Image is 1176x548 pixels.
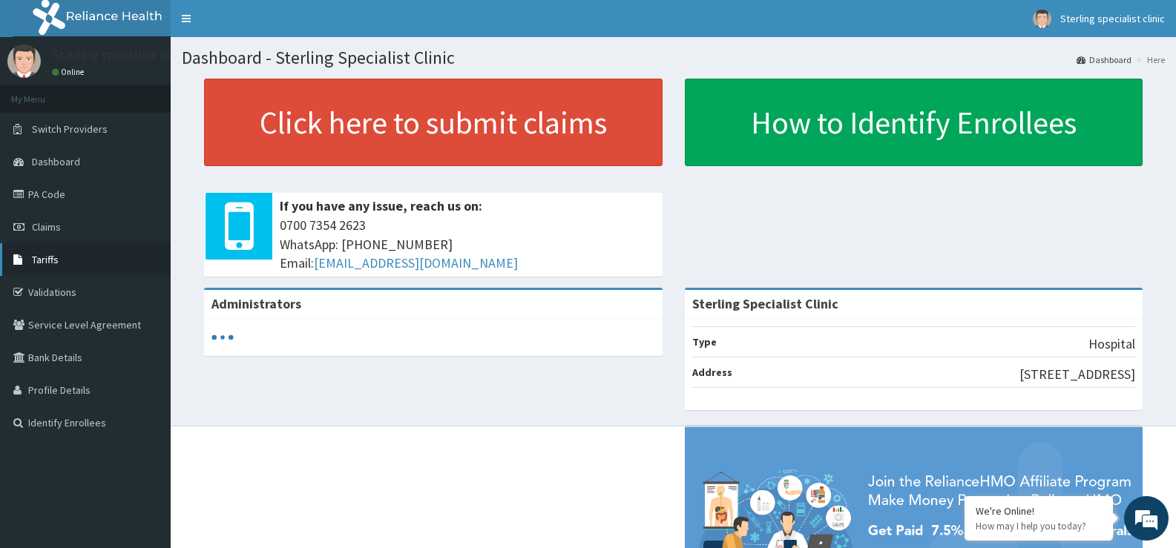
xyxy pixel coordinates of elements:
svg: audio-loading [211,326,234,349]
a: Online [52,67,88,77]
li: Here [1133,53,1165,66]
a: Dashboard [1077,53,1131,66]
div: We're Online! [976,504,1102,518]
b: Type [692,335,717,349]
b: Address [692,366,732,379]
p: Sterling specialist clinic [52,48,191,62]
span: Switch Providers [32,122,108,136]
a: How to Identify Enrollees [685,79,1143,166]
span: Claims [32,220,61,234]
a: Click here to submit claims [204,79,663,166]
img: User Image [1033,10,1051,28]
p: [STREET_ADDRESS] [1019,365,1135,384]
p: Hospital [1088,334,1135,354]
span: Sterling specialist clinic [1060,12,1165,25]
h1: Dashboard - Sterling Specialist Clinic [182,48,1165,67]
img: User Image [7,44,41,78]
span: 0700 7354 2623 WhatsApp: [PHONE_NUMBER] Email: [280,216,655,273]
span: Dashboard [32,155,80,168]
b: Administrators [211,295,301,312]
b: If you have any issue, reach us on: [280,197,482,214]
p: How may I help you today? [976,520,1102,532]
a: [EMAIL_ADDRESS][DOMAIN_NAME] [314,254,518,271]
strong: Sterling Specialist Clinic [692,295,838,312]
span: Tariffs [32,253,59,266]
